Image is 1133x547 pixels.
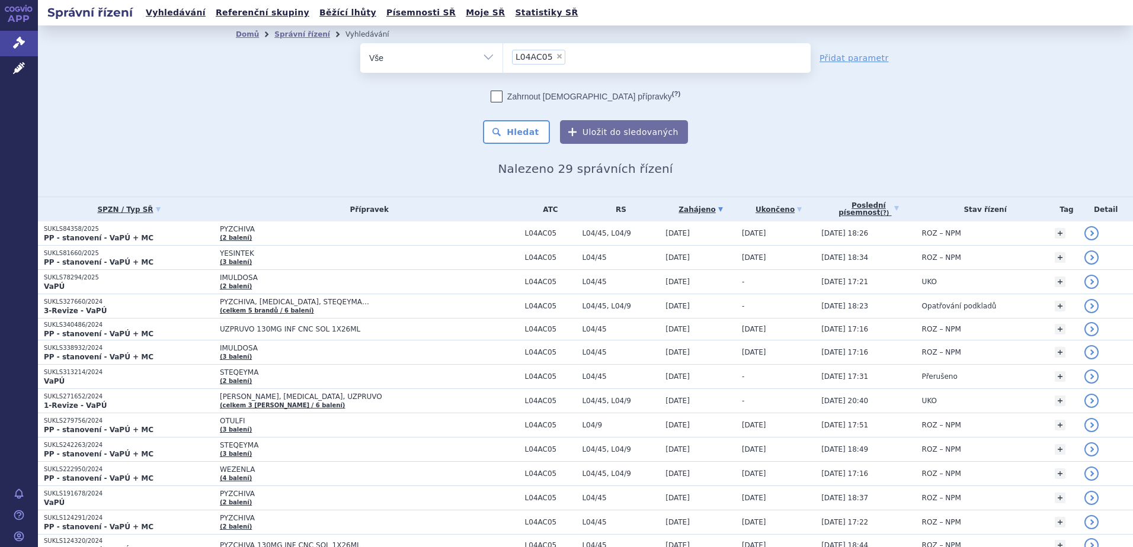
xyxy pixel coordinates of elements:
[665,253,690,262] span: [DATE]
[1084,418,1099,432] a: detail
[236,30,259,38] a: Domů
[582,445,660,453] span: L04/45, L04/9
[821,469,868,478] span: [DATE] 17:16
[582,229,660,237] span: L04/45, L04/9
[665,278,690,286] span: [DATE]
[1055,347,1065,358] a: +
[525,494,577,502] span: L04AC05
[556,53,563,60] span: ×
[922,325,961,333] span: ROZ – NPM
[1084,394,1099,408] a: detail
[516,53,553,61] span: L04AC05
[821,302,868,310] span: [DATE] 18:23
[665,445,690,453] span: [DATE]
[922,518,961,526] span: ROZ – NPM
[672,90,680,98] abbr: (?)
[44,368,214,377] p: SUKLS313214/2024
[742,445,766,453] span: [DATE]
[821,494,868,502] span: [DATE] 18:37
[582,469,660,478] span: L04/45, L04/9
[220,283,252,289] a: (2 balení)
[525,397,577,405] span: L04AC05
[220,392,516,401] span: [PERSON_NAME], [MEDICAL_DATA], UZPRUVO
[316,5,380,21] a: Běžící lhůty
[665,397,690,405] span: [DATE]
[274,30,330,38] a: Správní řízení
[1084,491,1099,505] a: detail
[742,348,766,356] span: [DATE]
[582,253,660,262] span: L04/45
[569,49,575,64] input: L04AC05
[44,282,65,291] strong: VaPÚ
[44,307,107,315] strong: 3-Revize - VaPÚ
[820,52,889,64] a: Přidat parametr
[665,518,690,526] span: [DATE]
[220,325,516,333] span: UZPRUVO 130MG INF CNC SOL 1X26ML
[742,397,744,405] span: -
[922,229,961,237] span: ROZ – NPM
[44,417,214,425] p: SUKLS279756/2024
[220,402,345,408] a: (celkem 3 [PERSON_NAME] / 6 balení)
[1055,468,1065,479] a: +
[922,302,997,310] span: Opatřování podkladů
[665,302,690,310] span: [DATE]
[922,445,961,453] span: ROZ – NPM
[525,421,577,429] span: L04AC05
[44,273,214,282] p: SUKLS78294/2025
[922,494,961,502] span: ROZ – NPM
[922,253,961,262] span: ROZ – NPM
[742,201,815,218] a: Ukončeno
[742,494,766,502] span: [DATE]
[1055,324,1065,334] a: +
[498,162,673,176] span: Nalezeno 29 správních řízení
[1084,466,1099,481] a: detail
[922,469,961,478] span: ROZ – NPM
[220,451,252,457] a: (3 balení)
[821,348,868,356] span: [DATE] 17:16
[742,325,766,333] span: [DATE]
[38,4,142,21] h2: Správní řízení
[665,494,690,502] span: [DATE]
[212,5,313,21] a: Referenční skupiny
[1055,276,1065,287] a: +
[1084,226,1099,240] a: detail
[1049,197,1079,221] th: Tag
[525,325,577,333] span: L04AC05
[1055,252,1065,263] a: +
[916,197,1049,221] th: Stav řízení
[220,514,516,522] span: PYZCHIVA
[742,372,744,381] span: -
[383,5,459,21] a: Písemnosti SŘ
[220,368,516,377] span: STEQEYMA
[922,278,937,286] span: UKO
[220,307,314,314] a: (celkem 5 brandů / 6 balení)
[665,229,690,237] span: [DATE]
[142,5,209,21] a: Vyhledávání
[220,499,252,506] a: (2 balení)
[1055,420,1065,430] a: +
[821,229,868,237] span: [DATE] 18:26
[582,518,660,526] span: L04/45
[220,475,252,481] a: (4 balení)
[582,302,660,310] span: L04/45, L04/9
[665,372,690,381] span: [DATE]
[44,225,214,233] p: SUKLS84358/2025
[1084,345,1099,359] a: detail
[821,421,868,429] span: [DATE] 17:51
[665,325,690,333] span: [DATE]
[511,5,581,21] a: Statistiky SŘ
[483,120,550,144] button: Hledat
[220,465,516,474] span: WEZENLA
[576,197,660,221] th: RS
[922,348,961,356] span: ROZ – NPM
[44,465,214,474] p: SUKLS222950/2024
[220,298,516,306] span: PYZCHIVA, [MEDICAL_DATA], STEQEYMA…
[1084,442,1099,456] a: detail
[582,278,660,286] span: L04/45
[665,201,736,218] a: Zahájeno
[880,210,889,217] abbr: (?)
[220,273,516,282] span: IMULDOSA
[1055,301,1065,311] a: +
[742,229,766,237] span: [DATE]
[582,325,660,333] span: L04/45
